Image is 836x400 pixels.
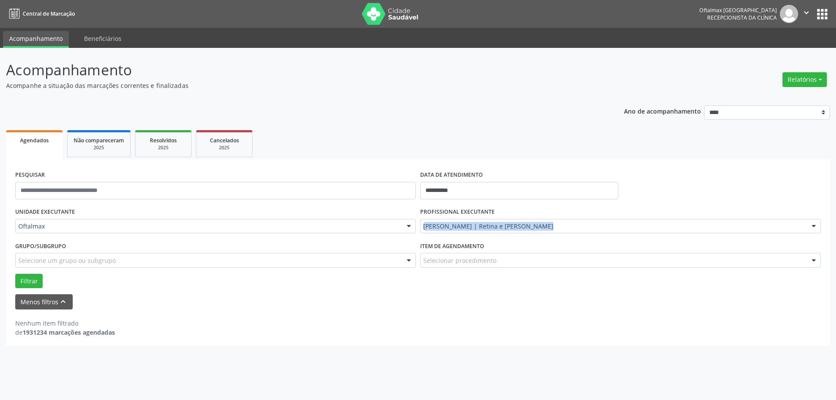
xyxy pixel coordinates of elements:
a: Acompanhamento [3,31,69,48]
img: img [780,5,798,23]
span: Oftalmax [18,222,398,231]
p: Acompanhe a situação das marcações correntes e finalizadas [6,81,583,90]
p: Acompanhamento [6,59,583,81]
label: Grupo/Subgrupo [15,239,66,253]
i:  [802,8,811,17]
span: Agendados [20,137,49,144]
label: UNIDADE EXECUTANTE [15,205,75,219]
span: Central de Marcação [23,10,75,17]
span: Selecionar procedimento [423,256,496,265]
div: 2025 [142,145,185,151]
div: Oftalmax [GEOGRAPHIC_DATA] [699,7,777,14]
a: Beneficiários [78,31,128,46]
button: apps [815,7,830,22]
button: Menos filtroskeyboard_arrow_up [15,294,73,309]
span: Cancelados [210,137,239,144]
span: Selecione um grupo ou subgrupo [18,256,116,265]
button: Filtrar [15,274,43,289]
div: 2025 [202,145,246,151]
label: PESQUISAR [15,168,45,182]
span: [PERSON_NAME] | Retina e [PERSON_NAME] [423,222,803,231]
label: PROFISSIONAL EXECUTANTE [420,205,495,219]
span: Recepcionista da clínica [707,14,777,21]
div: Nenhum item filtrado [15,319,115,328]
p: Ano de acompanhamento [624,105,701,116]
span: Não compareceram [74,137,124,144]
strong: 1931234 marcações agendadas [23,328,115,336]
button:  [798,5,815,23]
a: Central de Marcação [6,7,75,21]
div: 2025 [74,145,124,151]
div: de [15,328,115,337]
i: keyboard_arrow_up [58,297,68,306]
button: Relatórios [782,72,827,87]
label: DATA DE ATENDIMENTO [420,168,483,182]
label: Item de agendamento [420,239,484,253]
span: Resolvidos [150,137,177,144]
